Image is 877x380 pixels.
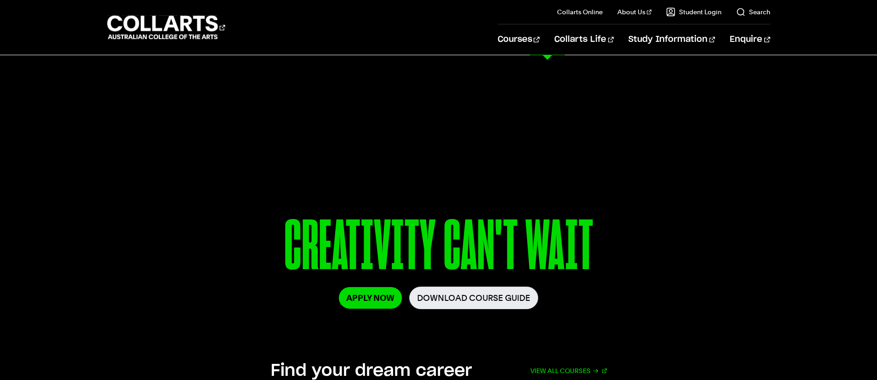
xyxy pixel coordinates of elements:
a: Collarts Online [557,7,603,17]
a: Download Course Guide [409,287,538,309]
a: Study Information [628,24,715,55]
p: CREATIVITY CAN'T WAIT [181,211,695,287]
a: Enquire [730,24,770,55]
a: About Us [617,7,651,17]
a: Courses [498,24,540,55]
a: Search [736,7,770,17]
a: Collarts Life [554,24,614,55]
div: Go to homepage [107,14,225,40]
a: Student Login [666,7,721,17]
a: Apply Now [339,287,402,309]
